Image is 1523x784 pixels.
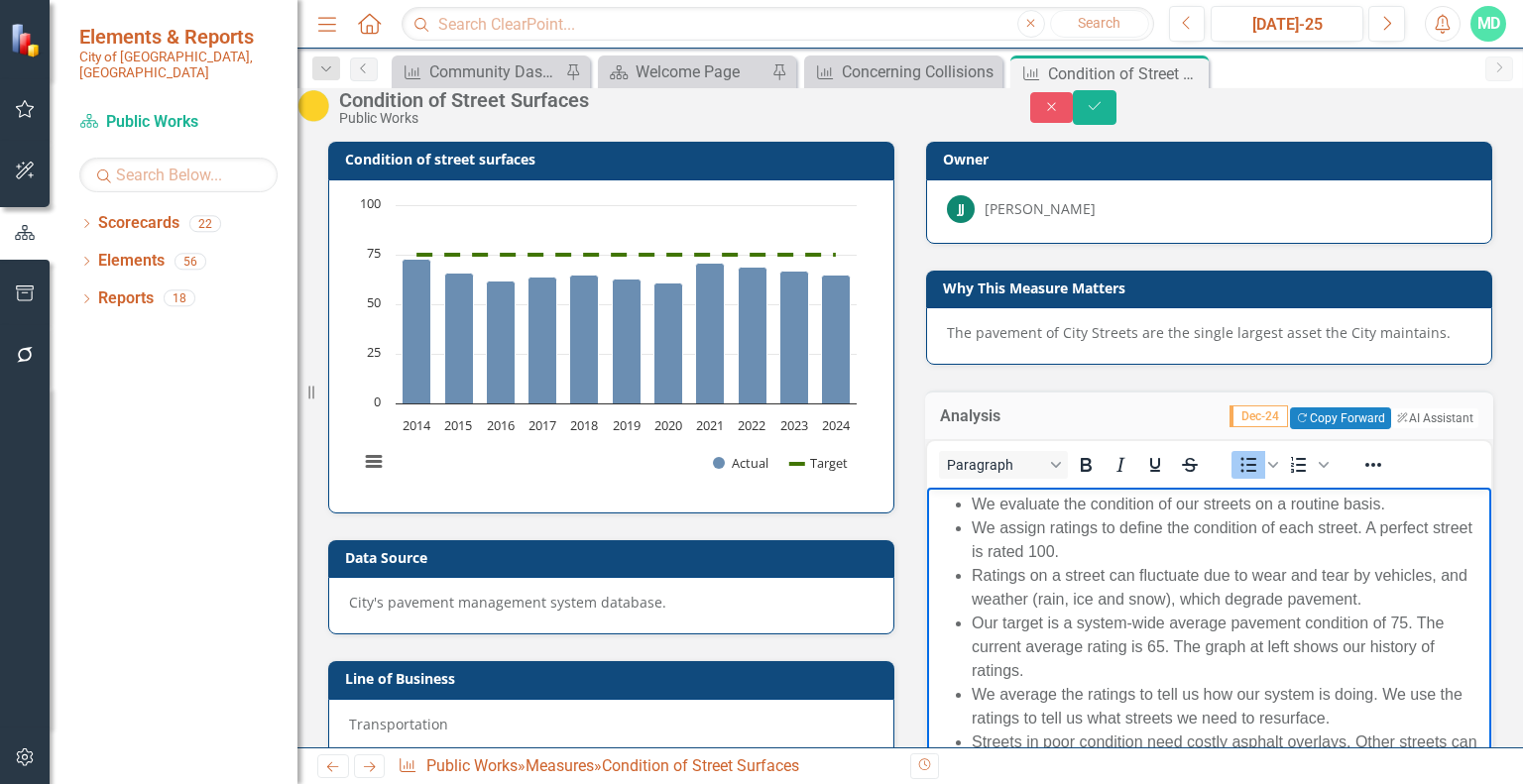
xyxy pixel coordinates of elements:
p: City's pavement management system database. [349,593,874,613]
text: 2017 [528,416,556,434]
button: [DATE]-25 [1211,6,1363,42]
g: Actual, series 1 of 2. Bar series with 11 bars. [403,259,851,403]
span: Search [1078,15,1120,31]
a: Elements [98,250,165,273]
input: Search Below... [79,158,278,192]
span: Transportation [349,715,448,733]
a: Reports [98,287,154,310]
button: Bold [1069,451,1103,479]
h3: Owner [943,152,1482,167]
path: 2020, 61. Actual. [654,282,683,403]
a: Concerning Collisions [809,59,997,84]
a: Public Works [426,756,518,775]
button: Show Target [789,454,848,472]
div: 56 [175,253,206,270]
div: Welcome Page [636,59,766,84]
button: Block Paragraph [939,451,1068,479]
button: Underline [1138,451,1172,479]
button: AI Assistant [1391,408,1478,428]
span: Paragraph [947,457,1044,473]
path: 2019, 63. Actual. [613,279,642,403]
div: Public Works [339,111,991,126]
img: Caution [297,90,329,122]
path: 2021, 71. Actual. [696,263,725,403]
button: MD [1470,6,1506,42]
small: City of [GEOGRAPHIC_DATA], [GEOGRAPHIC_DATA] [79,49,278,81]
svg: Interactive chart [349,195,867,493]
text: 2022 [738,416,765,434]
h3: Analysis [940,407,1045,425]
div: Condition of Street Surfaces [602,756,799,775]
button: Strikethrough [1173,451,1207,479]
path: 2014, 73. Actual. [403,259,431,403]
button: View chart menu, Chart [360,448,388,476]
text: 50 [367,293,381,311]
div: 22 [189,215,221,232]
g: Target, series 2 of 2. Line with 11 data points. [413,251,840,259]
a: Community Dashboard Updates [397,59,560,84]
div: Chart. Highcharts interactive chart. [349,195,874,493]
path: 2015, 66. Actual. [445,273,474,403]
span: Elements & Reports [79,25,278,49]
h3: Line of Business [345,671,884,686]
button: Reveal or hide additional toolbar items [1356,451,1390,479]
img: ClearPoint Strategy [10,22,45,56]
text: 2015 [444,416,472,434]
path: 2017, 64. Actual. [528,277,557,403]
text: 2019 [613,416,641,434]
text: 2020 [654,416,682,434]
text: 0 [374,392,381,410]
a: Welcome Page [603,59,766,84]
a: Public Works [79,111,278,134]
h3: Condition of street surfaces [345,152,884,167]
button: Show Actual [713,454,768,472]
text: 2018 [570,416,598,434]
a: Scorecards [98,212,179,235]
text: 75 [367,244,381,262]
div: Bullet list [1231,451,1281,479]
div: [PERSON_NAME] [985,199,1096,219]
text: 2021 [696,416,724,434]
div: Condition of Street Surfaces [1048,61,1204,86]
text: 2023 [780,416,808,434]
h3: Why This Measure Matters [943,280,1482,295]
div: Numbered list [1282,451,1332,479]
div: [DATE]-25 [1218,13,1356,37]
text: 2024 [822,416,851,434]
path: 2016, 62. Actual. [487,280,516,403]
div: Community Dashboard Updates [429,59,560,84]
div: JJ [947,195,975,223]
div: » » [398,755,895,778]
text: 25 [367,343,381,361]
path: 2023, 67. Actual. [780,271,809,403]
a: Measures [526,756,594,775]
li: The ratings are also a signal to decision makers about how much funding we should dedicate to mai... [45,314,559,362]
div: 18 [164,290,195,307]
text: 2016 [487,416,515,434]
text: 2014 [403,416,431,434]
text: 100 [360,194,381,212]
path: 2018, 65. Actual. [570,275,599,403]
h3: Data Source [345,550,884,565]
div: Concerning Collisions [842,59,997,84]
path: 2022, 69. Actual. [739,267,767,403]
button: Copy Forward [1290,407,1390,429]
button: Italic [1104,451,1137,479]
path: 2024, 65. Actual. [822,275,851,403]
input: Search ClearPoint... [402,7,1153,42]
span: Dec-24 [1230,405,1288,427]
div: Condition of Street Surfaces [339,89,991,111]
p: The pavement of City Streets are the single largest asset the City maintains. [947,323,1471,343]
button: Search [1050,10,1149,38]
